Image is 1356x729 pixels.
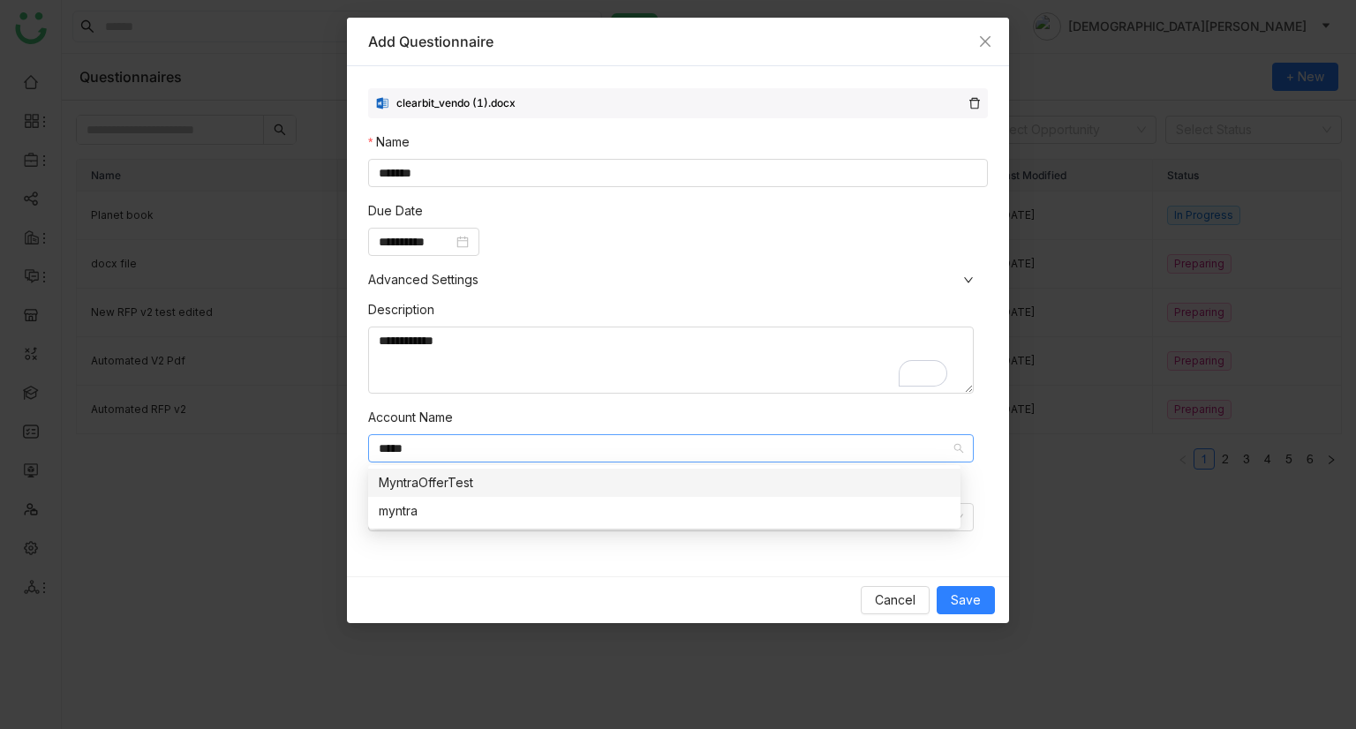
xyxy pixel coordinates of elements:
[396,95,516,112] div: clearbit_vendo (1).docx
[861,586,930,614] button: Cancel
[375,96,389,110] img: docx.svg
[368,408,453,427] label: Account Name
[368,132,410,152] label: Name
[368,327,974,394] textarea: To enrich screen reader interactions, please activate Accessibility in Grammarly extension settings
[875,590,915,610] span: Cancel
[368,32,988,51] div: Add Questionnaire
[961,18,1009,65] button: Close
[368,270,988,289] span: Advanced Settings
[937,586,995,614] button: Save
[951,590,981,610] span: Save
[368,469,960,497] nz-option-item: MyntraOfferTest
[368,497,960,525] nz-option-item: myntra
[368,300,434,319] label: Description
[379,501,950,521] div: myntra
[368,201,423,221] label: Due Date
[379,473,950,492] div: MyntraOfferTest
